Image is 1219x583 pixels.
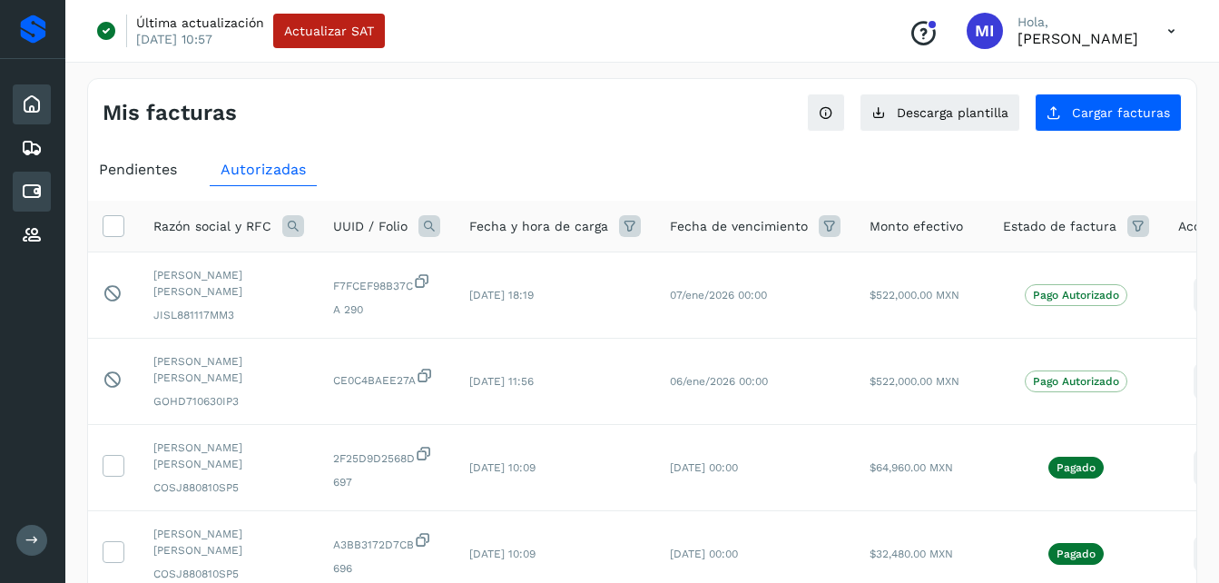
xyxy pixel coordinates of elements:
[13,215,51,255] div: Proveedores
[469,217,608,236] span: Fecha y hora de carga
[103,100,237,126] h4: Mis facturas
[333,445,440,467] span: 2F25D9D2568D
[333,272,440,294] span: F7FCEF98B37C
[1035,94,1182,132] button: Cargar facturas
[153,440,304,472] span: [PERSON_NAME] [PERSON_NAME]
[153,267,304,300] span: [PERSON_NAME] [PERSON_NAME]
[333,217,408,236] span: UUID / Folio
[897,106,1008,119] span: Descarga plantilla
[670,548,738,560] span: [DATE] 00:00
[153,353,304,386] span: [PERSON_NAME] [PERSON_NAME]
[1017,15,1138,30] p: Hola,
[1057,461,1096,474] p: Pagado
[1057,548,1096,560] p: Pagado
[333,560,440,577] span: 696
[469,375,534,388] span: [DATE] 11:56
[333,531,440,553] span: A3BB3172D7CB
[670,461,738,474] span: [DATE] 00:00
[670,375,768,388] span: 06/ene/2026 00:00
[870,375,959,388] span: $522,000.00 MXN
[870,289,959,301] span: $522,000.00 MXN
[860,94,1020,132] button: Descarga plantilla
[1072,106,1170,119] span: Cargar facturas
[284,25,374,37] span: Actualizar SAT
[469,461,536,474] span: [DATE] 10:09
[13,128,51,168] div: Embarques
[221,161,306,178] span: Autorizadas
[13,172,51,212] div: Cuentas por pagar
[1033,289,1119,301] p: Pago Autorizado
[153,566,304,582] span: COSJ880810SP5
[670,289,767,301] span: 07/ene/2026 00:00
[1003,217,1116,236] span: Estado de factura
[333,367,440,389] span: CE0C4BAEE27A
[670,217,808,236] span: Fecha de vencimiento
[870,217,963,236] span: Monto efectivo
[333,474,440,490] span: 697
[1033,375,1119,388] p: Pago Autorizado
[136,31,212,47] p: [DATE] 10:57
[153,526,304,558] span: [PERSON_NAME] [PERSON_NAME]
[99,161,177,178] span: Pendientes
[136,15,264,31] p: Última actualización
[153,307,304,323] span: JISL881117MM3
[273,14,385,48] button: Actualizar SAT
[153,479,304,496] span: COSJ880810SP5
[1017,30,1138,47] p: MARIA ILIANA ARCHUNDIA
[333,301,440,318] span: A 290
[469,289,534,301] span: [DATE] 18:19
[153,217,271,236] span: Razón social y RFC
[870,461,953,474] span: $64,960.00 MXN
[469,548,536,560] span: [DATE] 10:09
[13,84,51,124] div: Inicio
[870,548,953,560] span: $32,480.00 MXN
[153,393,304,410] span: GOHD710630IP3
